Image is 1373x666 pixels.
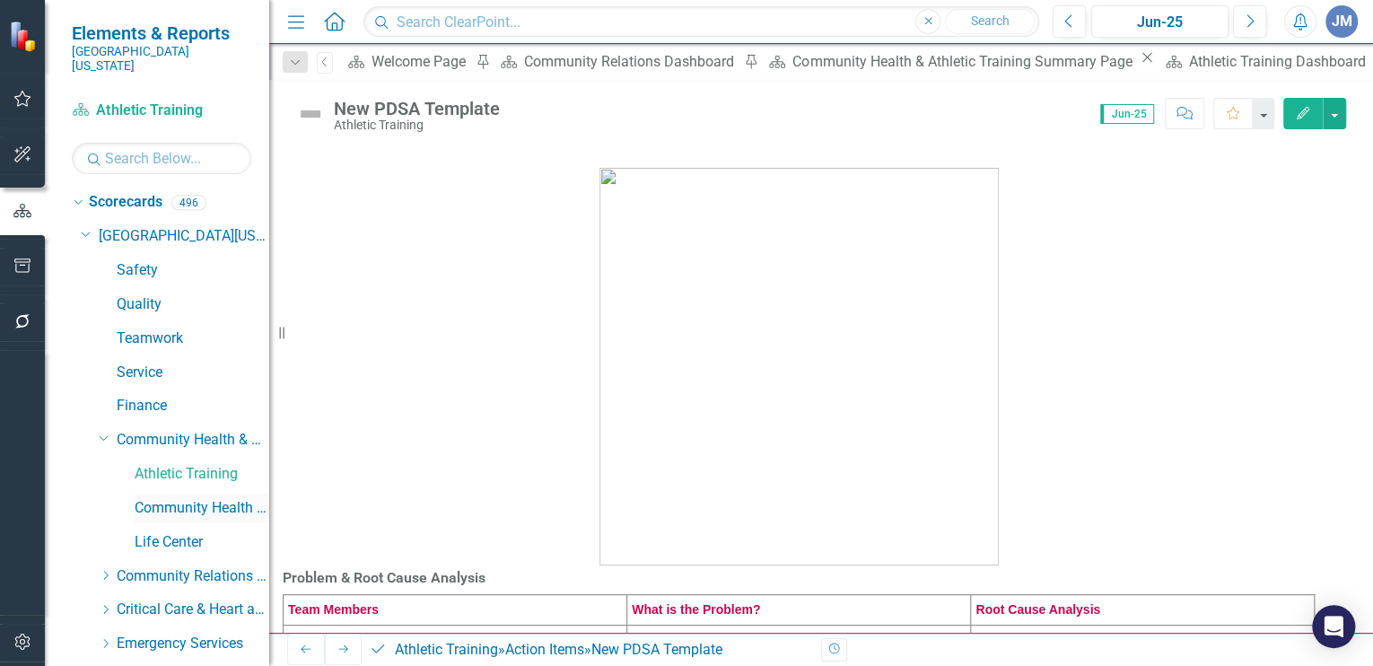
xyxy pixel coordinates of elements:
a: Teamwork [117,329,269,349]
div: Community Health & Athletic Training Summary Page [792,50,1136,73]
div: Community Relations Dashboard [524,50,739,73]
div: Open Intercom Messenger [1312,605,1355,648]
a: Critical Care & Heart and Vascular Services [117,600,269,620]
a: Athletic Training [395,641,498,658]
a: Community Health & Athletic Training Summary Page [762,50,1136,73]
a: Athletic Training [72,101,251,121]
a: Quality [117,294,269,315]
a: Finance [117,396,269,416]
span: Search [971,13,1010,28]
div: » » [369,640,807,661]
span: Jun-25 [1100,104,1154,124]
div: New PDSA Template [591,641,722,658]
a: Community Relations Services [117,566,269,587]
small: [GEOGRAPHIC_DATA][US_STATE] [72,44,251,74]
div: New PDSA Template [334,99,500,118]
a: Life Center [135,532,269,553]
input: Search Below... [72,143,251,174]
button: Jun-25 [1091,5,1229,38]
img: Not Defined [296,100,325,128]
div: Jun-25 [1098,12,1222,33]
input: Search ClearPoint... [363,6,1039,38]
span: Root Cause Analysis [975,602,1100,617]
a: [GEOGRAPHIC_DATA][US_STATE] [99,226,269,247]
a: Community Relations Dashboard [494,50,739,73]
div: Athletic Training [334,118,500,132]
a: Emergency Services [117,634,269,654]
a: Community Health & Athletic Training [117,430,269,451]
a: Action Items [505,641,584,658]
a: Welcome Page [342,50,471,73]
div: Welcome Page [372,50,471,73]
img: ClearPoint Strategy [9,21,40,52]
span: Team Members [288,602,379,617]
div: 496 [171,195,206,210]
a: Scorecards [89,192,162,213]
div: Athletic Training Dashboard [1189,50,1371,73]
button: Search [945,9,1035,34]
a: Athletic Training [135,464,269,485]
a: Community Health & Wellness [135,498,269,519]
span: What is the Problem? [632,602,760,617]
button: JM [1325,5,1358,38]
a: Service [117,363,269,383]
a: Safety [117,260,269,281]
a: Athletic Training Dashboard [1159,50,1370,73]
span: Elements & Reports [72,22,251,44]
h3: Problem & Root Cause Analysis [283,570,1315,586]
